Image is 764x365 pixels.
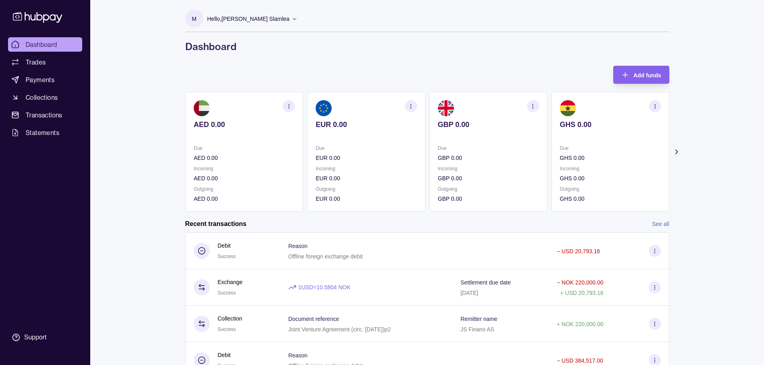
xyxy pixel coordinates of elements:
[559,174,661,183] p: GHS 0.00
[438,100,454,116] img: gb
[26,40,57,49] span: Dashboard
[559,144,661,153] p: Due
[8,73,82,87] a: Payments
[652,220,669,228] a: See all
[316,100,332,116] img: eu
[438,164,539,173] p: Incoming
[288,316,339,322] p: Document reference
[438,144,539,153] p: Due
[316,185,417,194] p: Outgoing
[288,326,391,333] p: Joint Venture Agreement (circ. [DATE])p2
[8,55,82,69] a: Trades
[438,120,539,129] p: GBP 0.00
[207,14,290,23] p: Hello, [PERSON_NAME] Slamlea
[26,110,63,120] span: Transactions
[438,194,539,203] p: GBP 0.00
[316,174,417,183] p: EUR 0.00
[288,243,308,249] p: Reason
[316,144,417,153] p: Due
[218,241,236,250] p: Debit
[460,326,494,333] p: JS Finans AS
[316,120,417,129] p: EUR 0.00
[26,57,46,67] span: Trades
[26,75,55,85] span: Payments
[192,14,197,23] p: M
[8,90,82,105] a: Collections
[194,164,295,173] p: Incoming
[316,153,417,162] p: EUR 0.00
[194,194,295,203] p: AED 0.00
[194,120,295,129] p: AED 0.00
[559,153,661,162] p: GHS 0.00
[288,352,308,359] p: Reason
[560,290,604,296] p: + USD 20,793.16
[633,72,661,79] span: Add funds
[288,253,363,260] p: Offline foreign exchange debit
[194,185,295,194] p: Outgoing
[438,153,539,162] p: GBP 0.00
[559,185,661,194] p: Outgoing
[194,174,295,183] p: AED 0.00
[559,100,576,116] img: gh
[316,194,417,203] p: EUR 0.00
[24,333,47,342] div: Support
[298,283,351,292] p: 1 USD = 10.5804 NOK
[185,40,669,53] h1: Dashboard
[438,185,539,194] p: Outgoing
[557,279,603,286] p: − NOK 220,000.00
[8,125,82,140] a: Statements
[218,290,236,296] span: Success
[460,290,478,296] p: [DATE]
[460,279,511,286] p: Settlement due date
[185,220,247,228] h2: Recent transactions
[460,316,497,322] p: Remitter name
[8,329,82,346] a: Support
[218,254,236,259] span: Success
[218,327,236,332] span: Success
[26,128,59,137] span: Statements
[559,164,661,173] p: Incoming
[26,93,58,102] span: Collections
[194,153,295,162] p: AED 0.00
[218,351,236,359] p: Debit
[557,248,600,254] p: − USD 20,793.16
[8,108,82,122] a: Transactions
[316,164,417,173] p: Incoming
[559,194,661,203] p: GHS 0.00
[218,278,243,286] p: Exchange
[559,120,661,129] p: GHS 0.00
[218,314,242,323] p: Collection
[194,144,295,153] p: Due
[557,321,603,327] p: + NOK 220,000.00
[8,37,82,52] a: Dashboard
[194,100,210,116] img: ae
[557,357,603,364] p: − USD 384,517.00
[613,66,669,84] button: Add funds
[438,174,539,183] p: GBP 0.00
